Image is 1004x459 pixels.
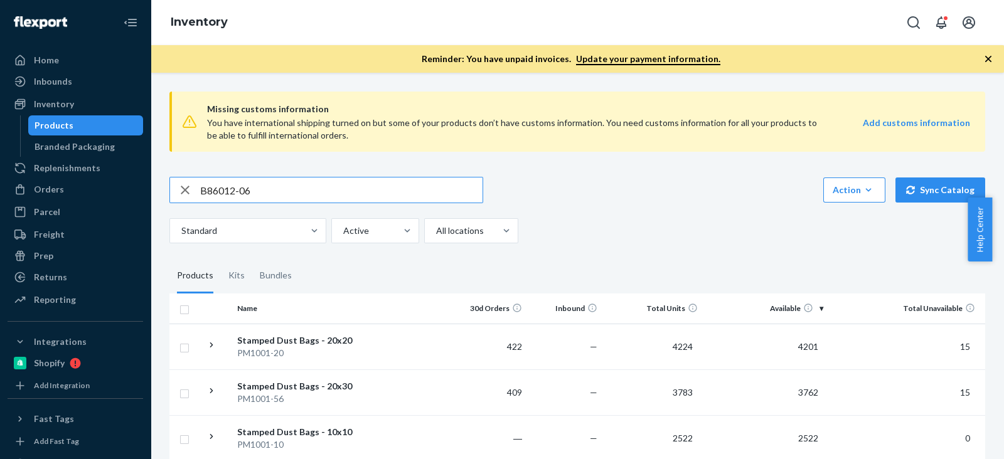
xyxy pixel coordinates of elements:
button: Open notifications [929,10,954,35]
button: Fast Tags [8,409,143,429]
div: Fast Tags [34,413,74,425]
td: 422 [452,324,527,369]
span: 0 [960,433,975,443]
strong: Add customs information [863,117,970,128]
div: PM1001-56 [237,393,368,405]
span: 2522 [668,433,698,443]
img: Flexport logo [14,16,67,29]
button: Sync Catalog [895,177,985,203]
a: Inbounds [8,71,143,92]
div: Integrations [34,335,87,348]
div: Bundles [260,258,292,293]
div: Stamped Dust Bags - 10x10 [237,426,368,438]
a: Prep [8,246,143,266]
ol: breadcrumbs [161,4,238,41]
a: Inventory [171,15,228,29]
span: 3762 [793,387,823,398]
a: Update your payment information. [576,53,720,65]
th: Name [232,293,373,324]
div: Replenishments [34,162,100,174]
div: Reporting [34,293,76,306]
div: Stamped Dust Bags - 20x30 [237,380,368,393]
p: Reminder: You have unpaid invoices. [422,53,720,65]
div: Parcel [34,206,60,218]
div: PM1001-20 [237,347,368,359]
span: — [590,387,597,398]
div: Products [35,119,73,132]
div: Action [833,184,876,196]
a: Replenishments [8,158,143,178]
button: Close Navigation [118,10,143,35]
span: 2522 [793,433,823,443]
div: Branded Packaging [35,140,115,153]
span: 15 [955,341,975,352]
a: Inventory [8,94,143,114]
span: 4224 [668,341,698,352]
span: — [590,433,597,443]
button: Open Search Box [901,10,926,35]
div: Inventory [34,98,74,110]
div: Freight [34,228,65,241]
div: Orders [34,183,64,196]
div: You have international shipping turned on but some of your products don’t have customs informatio... [207,117,818,142]
input: Standard [180,224,181,237]
th: Total Unavailable [828,293,985,324]
div: Prep [34,250,53,262]
a: Add Integration [8,378,143,393]
span: — [590,341,597,352]
div: Inbounds [34,75,72,88]
div: Shopify [34,357,65,369]
a: Shopify [8,353,143,373]
button: Action [823,177,885,203]
a: Orders [8,179,143,199]
th: 30d Orders [452,293,527,324]
span: 3783 [668,387,698,398]
td: 409 [452,369,527,415]
input: Search inventory by name or sku [200,177,483,203]
span: Missing customs information [207,102,970,117]
a: Branded Packaging [28,137,144,157]
button: Help Center [968,198,992,261]
div: PM1001-10 [237,438,368,451]
a: Returns [8,267,143,287]
a: Add Fast Tag [8,434,143,449]
button: Open account menu [956,10,981,35]
div: Home [34,54,59,66]
th: Total Units [602,293,703,324]
span: 4201 [793,341,823,352]
a: Reporting [8,290,143,310]
div: Products [177,258,213,293]
a: Add customs information [863,117,970,142]
a: Products [28,115,144,135]
a: Freight [8,224,143,245]
th: Inbound [527,293,602,324]
div: Returns [34,271,67,283]
a: Parcel [8,202,143,222]
button: Integrations [8,332,143,352]
div: Kits [228,258,245,293]
div: Stamped Dust Bags - 20x20 [237,334,368,347]
input: All locations [435,224,436,237]
input: Active [342,224,343,237]
th: Available [703,293,828,324]
a: Home [8,50,143,70]
span: 15 [955,387,975,398]
div: Add Integration [34,380,90,391]
div: Add Fast Tag [34,436,79,446]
